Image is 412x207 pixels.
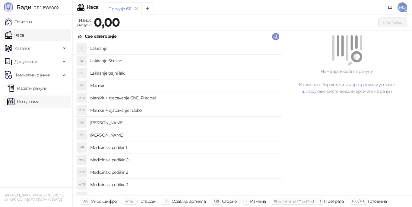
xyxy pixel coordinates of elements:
[132,6,140,11] button: remove
[14,42,31,54] span: Каталог
[250,197,266,205] div: Измена
[87,5,98,10] div: Каса
[90,105,277,115] h4: Manikir + ojacavanje rubber
[90,93,277,103] h4: Manikir + ojacavanje CND Plexigel
[83,199,88,203] span: 0-9
[14,69,51,81] span: Фискални рачуни
[90,68,277,78] h4: Lakiranje trajni lak
[398,2,407,12] span: MG
[125,199,134,203] span: enter
[77,180,87,189] div: MP3
[77,105,87,115] div: M+O
[77,81,87,90] div: M
[14,56,37,68] span: Документи
[90,167,277,177] h4: Medicinski pedikir 2
[77,130,87,140] div: MS
[77,155,87,165] div: MP0
[352,199,365,203] span: F10 / F16
[245,199,247,203] span: +
[90,180,277,189] h4: Medicinski pedikir 3
[4,2,13,12] img: Logo
[324,197,344,205] div: Претрага
[77,118,87,128] div: MG
[90,192,277,202] h4: Pedikir
[94,15,120,30] strong: 0,00
[172,197,206,205] div: Одабир артикла
[214,199,219,203] span: ⌫
[7,95,39,108] a: По данима
[73,42,282,195] div: grid
[76,16,93,28] div: Износ рачуна
[77,44,87,53] div: L
[77,192,87,202] div: P
[320,199,321,203] span: f
[7,82,48,94] a: Издати рачуни
[90,143,277,152] h4: Medicinski pedikir 1
[5,16,32,28] a: Почетна
[137,197,156,205] div: Потврди
[164,199,169,203] span: ↑/↓
[289,68,405,95] div: Нема артикала на рачуну. Користите бар код читач, или како бисте додали артикле на рачун.
[90,130,277,140] h4: [PERSON_NAME]
[77,143,87,152] div: MP
[5,193,64,202] small: [PERSON_NAME] PR SALON LEPOTE GLOSS NAILS [GEOGRAPHIC_DATA]
[385,2,395,12] a: Документација
[90,155,277,165] h4: Medicinski pedikir 0
[5,29,24,41] a: Каса
[108,5,131,12] div: Продаја 611
[351,82,370,87] a: претрагу
[16,4,31,11] span: Бади
[77,93,87,103] div: M+O
[141,2,154,15] button: Add tab
[90,118,277,128] h4: [PERSON_NAME]
[77,167,87,177] div: MP2
[91,197,117,205] div: Унос шифре
[368,197,387,205] div: Готовина
[31,5,59,11] span: 3.11.1-f588002
[274,199,314,203] span: ⌘ command / ⌃ control
[90,81,277,90] h4: Manikir
[90,56,277,66] h4: Lakiranje Shellac
[378,18,407,27] button: Плаћање
[77,56,87,66] div: LS
[90,44,277,53] h4: Lakiranje
[222,197,237,205] div: Сторно
[77,68,87,78] div: LTL
[85,33,116,40] div: Све категорије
